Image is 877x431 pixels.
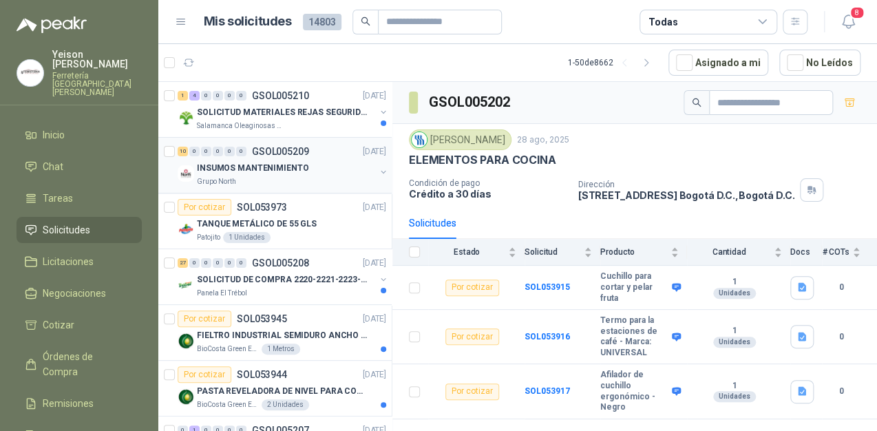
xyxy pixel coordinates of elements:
div: 0 [236,147,246,156]
th: Producto [600,239,687,266]
img: Company Logo [178,277,194,293]
th: # COTs [822,239,877,266]
b: 1 [687,381,782,392]
div: 0 [189,258,200,268]
div: [PERSON_NAME] [409,129,511,150]
b: Cuchillo para cortar y pelar fruta [600,271,668,304]
span: Negociaciones [43,286,106,301]
a: Remisiones [17,390,142,417]
p: [DATE] [363,90,386,103]
div: 0 [213,91,223,101]
div: 1 Metros [262,344,300,355]
div: 1 Unidades [223,232,271,243]
div: Por cotizar [445,383,499,400]
p: ELEMENTOS PARA COCINA [409,153,556,167]
div: 0 [201,147,211,156]
img: Company Logo [178,333,194,349]
a: Por cotizarSOL053945[DATE] Company LogoFIELTRO INDUSTRIAL SEMIDURO ANCHO 25 MMBioCosta Green Ener... [158,305,392,361]
p: FIELTRO INDUSTRIAL SEMIDURO ANCHO 25 MM [197,329,368,342]
a: Por cotizarSOL053944[DATE] Company LogoPASTA REVELADORA DE NIVEL PARA COMBUSTIBLES/ACEITES DE COL... [158,361,392,417]
div: 0 [224,258,235,268]
div: 10 [178,147,188,156]
span: Solicitud [525,247,581,257]
img: Company Logo [412,132,427,147]
p: GSOL005210 [252,91,309,101]
span: search [361,17,370,26]
b: 0 [822,385,860,398]
b: SOL053915 [525,282,570,292]
div: 0 [201,91,211,101]
b: SOL053917 [525,386,570,396]
div: 1 - 50 de 8662 [568,52,657,74]
div: 0 [236,258,246,268]
p: [DATE] [363,201,386,214]
span: Inicio [43,127,65,143]
div: 0 [224,91,235,101]
span: Chat [43,159,63,174]
b: Afilador de cuchillo ergonómico - Negro [600,370,668,412]
div: 0 [201,258,211,268]
p: Grupo North [197,176,236,187]
a: 10 0 0 0 0 0 GSOL005209[DATE] Company LogoINSUMOS MANTENIMIENTOGrupo North [178,143,389,187]
div: 0 [224,147,235,156]
p: 28 ago, 2025 [517,134,569,147]
p: Condición de pago [409,178,567,188]
div: Unidades [713,288,756,299]
p: SOL053973 [237,202,287,212]
p: SOLICITUD DE COMPRA 2220-2221-2223-2224 [197,273,368,286]
img: Company Logo [178,388,194,405]
th: Cantidad [687,239,790,266]
button: No Leídos [779,50,860,76]
p: SOLICITUD MATERIALES REJAS SEGURIDAD - OFICINA [197,106,368,119]
div: 0 [213,258,223,268]
p: TANQUE METÁLICO DE 55 GLS [197,218,317,231]
img: Company Logo [178,165,194,182]
span: Remisiones [43,396,94,411]
p: GSOL005208 [252,258,309,268]
a: 27 0 0 0 0 0 GSOL005208[DATE] Company LogoSOLICITUD DE COMPRA 2220-2221-2223-2224Panela El Trébol [178,255,389,299]
div: 0 [213,147,223,156]
a: Solicitudes [17,217,142,243]
p: BioCosta Green Energy S.A.S [197,399,259,410]
img: Company Logo [178,221,194,238]
b: 1 [687,277,782,288]
span: 14803 [303,14,341,30]
span: Órdenes de Compra [43,349,129,379]
span: Solicitudes [43,222,90,238]
div: Unidades [713,391,756,402]
span: Estado [428,247,505,257]
div: 2 Unidades [262,399,309,410]
th: Estado [428,239,525,266]
span: search [692,98,701,107]
a: Tareas [17,185,142,211]
b: 1 [687,326,782,337]
img: Company Logo [178,109,194,126]
span: Producto [600,247,668,257]
div: 1 [178,91,188,101]
p: [DATE] [363,145,386,158]
p: GSOL005209 [252,147,309,156]
button: 8 [836,10,860,34]
span: 8 [849,6,865,19]
p: SOL053944 [237,370,287,379]
div: 0 [236,91,246,101]
a: 1 4 0 0 0 0 GSOL005210[DATE] Company LogoSOLICITUD MATERIALES REJAS SEGURIDAD - OFICINASalamanca ... [178,87,389,132]
p: Patojito [197,232,220,243]
img: Logo peakr [17,17,87,33]
div: 0 [189,147,200,156]
p: SOL053945 [237,314,287,324]
a: Por cotizarSOL053973[DATE] Company LogoTANQUE METÁLICO DE 55 GLSPatojito1 Unidades [158,193,392,249]
button: Asignado a mi [668,50,768,76]
b: 0 [822,281,860,294]
div: Por cotizar [178,199,231,215]
p: Salamanca Oleaginosas SAS [197,120,284,132]
h3: GSOL005202 [429,92,512,113]
p: [DATE] [363,368,386,381]
p: Crédito a 30 días [409,188,567,200]
div: 4 [189,91,200,101]
p: BioCosta Green Energy S.A.S [197,344,259,355]
th: Docs [790,239,822,266]
a: SOL053916 [525,332,570,341]
span: Cotizar [43,317,74,333]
